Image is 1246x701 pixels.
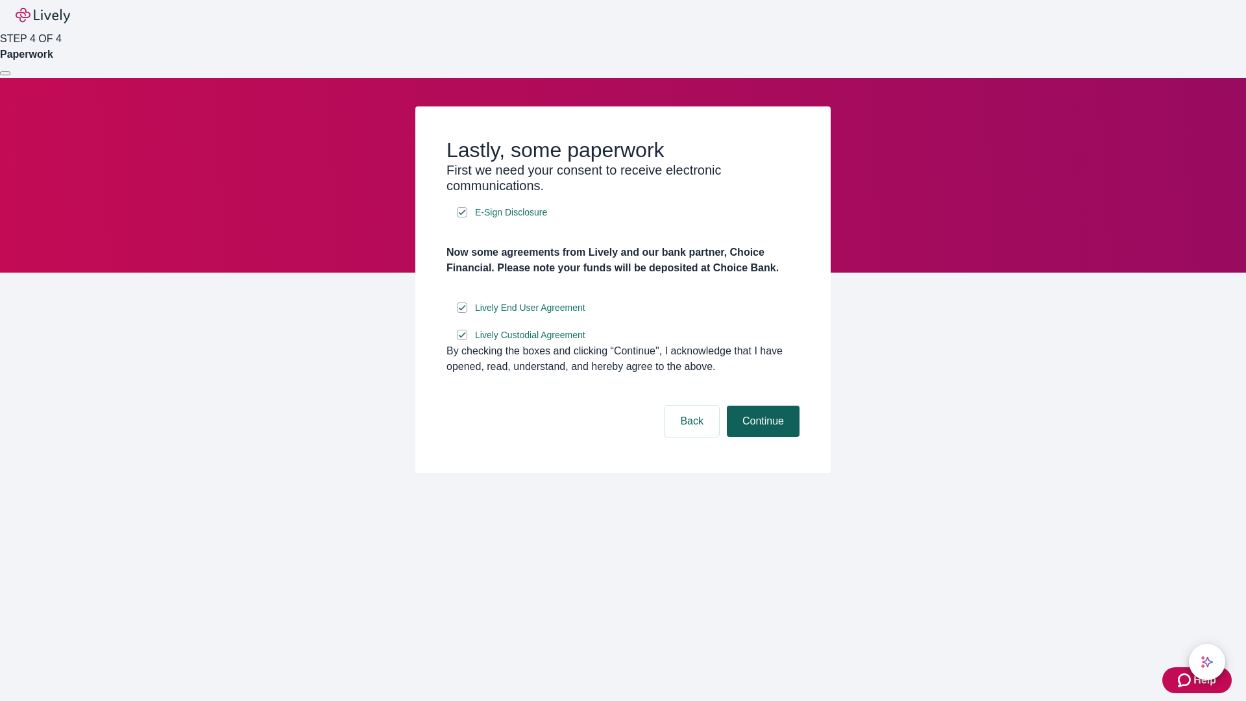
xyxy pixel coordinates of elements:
[1193,672,1216,688] span: Help
[472,300,588,316] a: e-sign disclosure document
[446,245,800,276] h4: Now some agreements from Lively and our bank partner, Choice Financial. Please note your funds wi...
[446,343,800,375] div: By checking the boxes and clicking “Continue", I acknowledge that I have opened, read, understand...
[472,204,550,221] a: e-sign disclosure document
[16,8,70,23] img: Lively
[446,162,800,193] h3: First we need your consent to receive electronic communications.
[475,206,547,219] span: E-Sign Disclosure
[1162,667,1232,693] button: Zendesk support iconHelp
[475,301,585,315] span: Lively End User Agreement
[472,327,588,343] a: e-sign disclosure document
[727,406,800,437] button: Continue
[475,328,585,342] span: Lively Custodial Agreement
[1178,672,1193,688] svg: Zendesk support icon
[446,138,800,162] h2: Lastly, some paperwork
[1189,644,1225,680] button: chat
[665,406,719,437] button: Back
[1201,656,1214,669] svg: Lively AI Assistant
